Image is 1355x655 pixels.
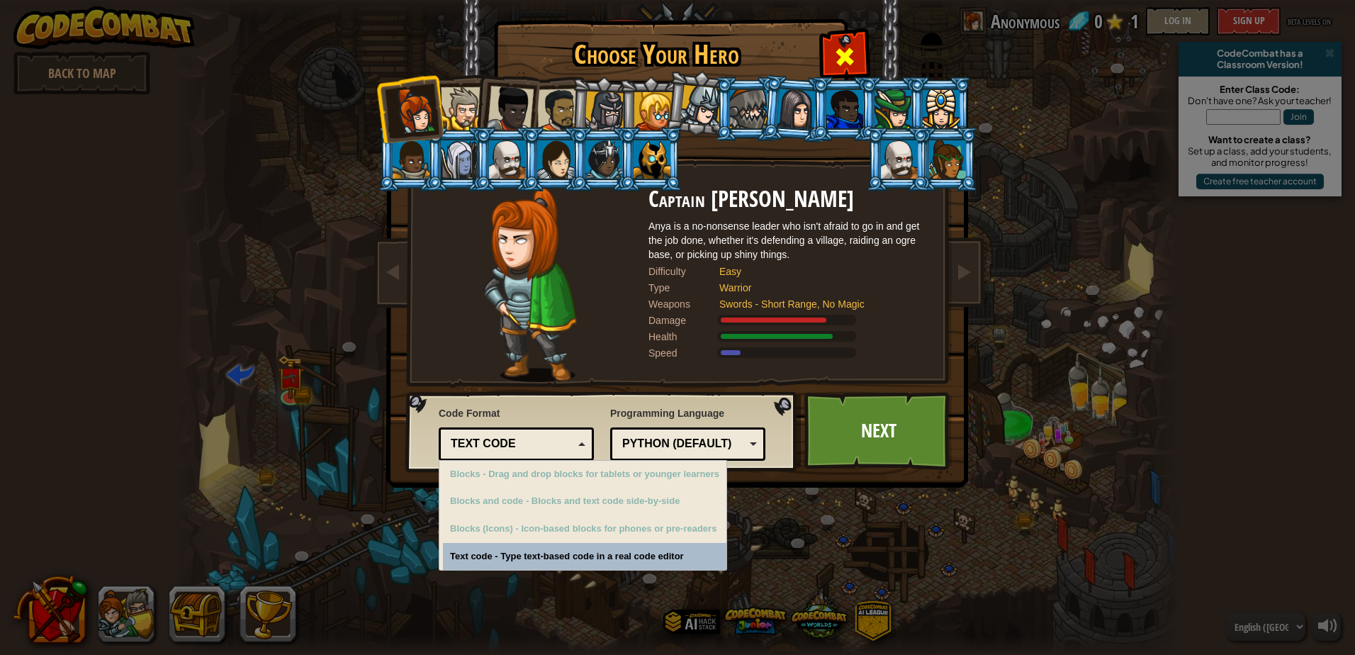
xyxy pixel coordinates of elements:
li: Alejandro the Duelist [522,76,587,142]
li: Ritic the Cold [619,127,682,191]
div: Easy [719,264,918,279]
li: Zana Woodheart [914,127,978,191]
img: captain-pose.png [483,187,576,382]
div: Blocks - Drag and drop blocks for tablets or younger learners [443,461,726,488]
li: Lady Ida Justheart [471,72,541,141]
img: language-selector-background.png [405,392,801,473]
div: Weapons [648,297,719,311]
div: Swords - Short Range, No Magic [719,297,918,311]
div: Warrior [719,281,918,295]
div: Text code [451,436,573,452]
li: Arryn Stonewall [378,127,442,191]
div: Gains 140% of listed Warrior armor health. [648,330,932,344]
div: Speed [648,346,719,360]
a: Next [804,392,952,470]
div: Deals 120% of listed Warrior weapon damage. [648,313,932,327]
div: Blocks (Icons) - Icon-based blocks for phones or pre-readers [443,515,726,543]
div: Moves at 6 meters per second. [648,346,932,360]
li: Senick Steelclaw [715,77,779,141]
li: Sir Tharin Thunderfist [426,74,490,139]
li: Okar Stompfoot [474,127,538,191]
li: Hattori Hanzō [663,68,733,139]
li: Pender Spellbane [908,77,972,141]
li: Okar Stompfoot [866,127,930,191]
div: Python (Default) [622,436,745,452]
h2: Captain [PERSON_NAME] [648,187,932,212]
li: Miss Hushbaum [619,77,682,141]
div: Difficulty [648,264,719,279]
span: Code Format [439,406,594,420]
li: Nalfar Cryptor [426,127,490,191]
div: Anya is a no-nonsense leader who isn't afraid to go in and get the job done, whether it's defendi... [648,219,932,262]
h1: Choose Your Hero [497,40,816,69]
div: Damage [648,313,719,327]
li: Captain Anya Weston [375,74,444,143]
div: Health [648,330,719,344]
li: Amara Arrowhead [569,75,636,143]
div: Blocks and code - Blocks and text code side-by-side [443,488,726,515]
li: Gordon the Stalwart [811,77,875,141]
li: Illia Shieldsmith [522,127,586,191]
li: Naria of the Leaf [860,77,923,141]
li: Omarn Brewstone [761,74,829,143]
div: Type [648,281,719,295]
div: Text code - Type text-based code in a real code editor [443,543,726,571]
li: Usara Master Wizard [570,127,634,191]
span: Programming Language [610,406,765,420]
